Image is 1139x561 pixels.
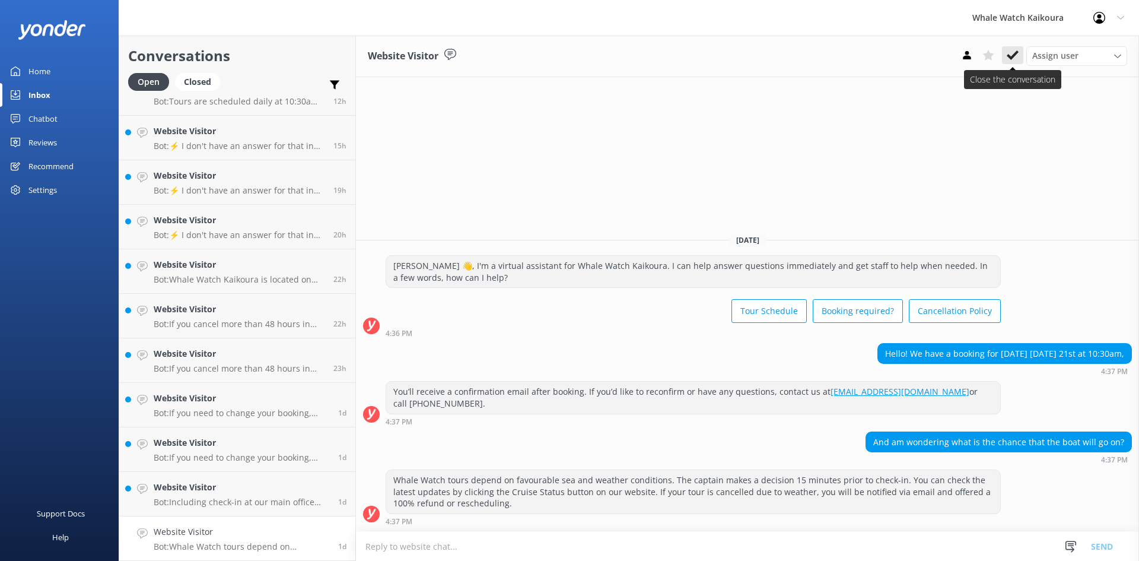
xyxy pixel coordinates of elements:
[1101,368,1128,375] strong: 4:37 PM
[1026,46,1127,65] div: Assign User
[119,249,355,294] a: Website VisitorBot:Whale Watch Kaikoura is located on [GEOGRAPHIC_DATA], [GEOGRAPHIC_DATA].22h
[154,319,324,329] p: Bot: If you cancel more than 48 hours in advance of your tour departure, you get a 100% refund. T...
[386,330,412,337] strong: 4:36 PM
[18,20,86,40] img: yonder-white-logo.png
[154,274,324,285] p: Bot: Whale Watch Kaikoura is located on [GEOGRAPHIC_DATA], [GEOGRAPHIC_DATA].
[386,256,1000,287] div: [PERSON_NAME] 👋, I'm a virtual assistant for Whale Watch Kaikoura. I can help answer questions im...
[386,470,1000,514] div: Whale Watch tours depend on favourable sea and weather conditions. The captain makes a decision 1...
[28,83,50,107] div: Inbox
[154,541,329,552] p: Bot: Whale Watch tours depend on favourable sea and weather conditions. The captain makes a decis...
[333,319,346,329] span: Aug 21 2025 01:08pm (UTC +12:00) Pacific/Auckland
[154,525,329,538] h4: Website Visitor
[386,417,1001,426] div: Aug 20 2025 04:37pm (UTC +12:00) Pacific/Auckland
[338,408,346,418] span: Aug 21 2025 10:56am (UTC +12:00) Pacific/Auckland
[154,392,329,405] h4: Website Visitor
[175,75,226,88] a: Closed
[1101,457,1128,464] strong: 4:37 PM
[28,59,50,83] div: Home
[333,363,346,373] span: Aug 21 2025 11:53am (UTC +12:00) Pacific/Auckland
[128,45,346,67] h2: Conversations
[154,497,329,508] p: Bot: Including check-in at our main office and bus transfers to and from our marina at [GEOGRAPHI...
[154,185,324,196] p: Bot: ⚡ I don't have an answer for that in my knowledge base. Please try and rephrase your questio...
[119,338,355,383] a: Website VisitorBot:If you cancel more than 48 hours in advance of your tour departure, you get a ...
[175,73,220,91] div: Closed
[28,131,57,154] div: Reviews
[878,344,1131,364] div: Hello! We have a booking for [DATE] [DATE] 21st at 10:30am,
[386,517,1001,525] div: Aug 20 2025 04:37pm (UTC +12:00) Pacific/Auckland
[154,214,324,227] h4: Website Visitor
[128,73,169,91] div: Open
[119,383,355,427] a: Website VisitorBot:If you need to change your booking, please contact us directly at [PHONE_NUMBE...
[333,141,346,151] span: Aug 21 2025 08:17pm (UTC +12:00) Pacific/Auckland
[119,516,355,561] a: Website VisitorBot:Whale Watch tours depend on favourable sea and weather conditions. The captain...
[877,367,1132,375] div: Aug 20 2025 04:37pm (UTC +12:00) Pacific/Auckland
[154,452,329,463] p: Bot: If you need to change your booking, please contact us directly at [PHONE_NUMBER] or [EMAIL_A...
[154,141,324,151] p: Bot: ⚡ I don't have an answer for that in my knowledge base. Please try and rephrase your questio...
[333,230,346,240] span: Aug 21 2025 03:06pm (UTC +12:00) Pacific/Auckland
[154,96,324,107] p: Bot: Tours are scheduled daily at 10:30am year-round. Extra tours may be added at 07:45 and 13:15...
[813,299,903,323] button: Booking required?
[368,49,438,64] h3: Website Visitor
[1032,49,1078,62] span: Assign user
[128,75,175,88] a: Open
[386,518,412,525] strong: 4:37 PM
[52,525,69,549] div: Help
[154,408,329,419] p: Bot: If you need to change your booking, please contact us directly at [PHONE_NUMBER] or [EMAIL_A...
[119,116,355,160] a: Website VisitorBot:⚡ I don't have an answer for that in my knowledge base. Please try and rephras...
[28,154,74,178] div: Recommend
[909,299,1001,323] button: Cancellation Policy
[28,178,57,202] div: Settings
[119,160,355,205] a: Website VisitorBot:⚡ I don't have an answer for that in my knowledge base. Please try and rephras...
[119,472,355,516] a: Website VisitorBot:Including check-in at our main office and bus transfers to and from our marina...
[333,274,346,284] span: Aug 21 2025 01:09pm (UTC +12:00) Pacific/Auckland
[154,481,329,494] h4: Website Visitor
[154,436,329,449] h4: Website Visitor
[37,502,85,525] div: Support Docs
[154,258,324,271] h4: Website Visitor
[338,541,346,552] span: Aug 20 2025 04:37pm (UTC +12:00) Pacific/Auckland
[119,205,355,249] a: Website VisitorBot:⚡ I don't have an answer for that in my knowledge base. Please try and rephras...
[386,419,412,426] strong: 4:37 PM
[154,169,324,182] h4: Website Visitor
[386,329,1001,337] div: Aug 20 2025 04:36pm (UTC +12:00) Pacific/Auckland
[729,235,766,245] span: [DATE]
[154,303,324,316] h4: Website Visitor
[338,497,346,507] span: Aug 20 2025 06:37pm (UTC +12:00) Pacific/Auckland
[333,96,346,106] span: Aug 21 2025 11:25pm (UTC +12:00) Pacific/Auckland
[28,107,58,131] div: Chatbot
[386,382,1000,413] div: You’ll receive a confirmation email after booking. If you’d like to reconfirm or have any questio...
[154,363,324,374] p: Bot: If you cancel more than 48 hours in advance of your tour departure, you get a 100% refund. T...
[866,432,1131,452] div: And am wondering what is the chance that the boat will go on?
[154,125,324,138] h4: Website Visitor
[154,230,324,240] p: Bot: ⚡ I don't have an answer for that in my knowledge base. Please try and rephrase your questio...
[333,185,346,195] span: Aug 21 2025 04:16pm (UTC +12:00) Pacific/Auckland
[119,427,355,472] a: Website VisitorBot:If you need to change your booking, please contact us directly at [PHONE_NUMBE...
[154,347,324,360] h4: Website Visitor
[338,452,346,462] span: Aug 21 2025 07:38am (UTC +12:00) Pacific/Auckland
[831,386,969,397] a: [EMAIL_ADDRESS][DOMAIN_NAME]
[119,294,355,338] a: Website VisitorBot:If you cancel more than 48 hours in advance of your tour departure, you get a ...
[866,455,1132,464] div: Aug 20 2025 04:37pm (UTC +12:00) Pacific/Auckland
[731,299,807,323] button: Tour Schedule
